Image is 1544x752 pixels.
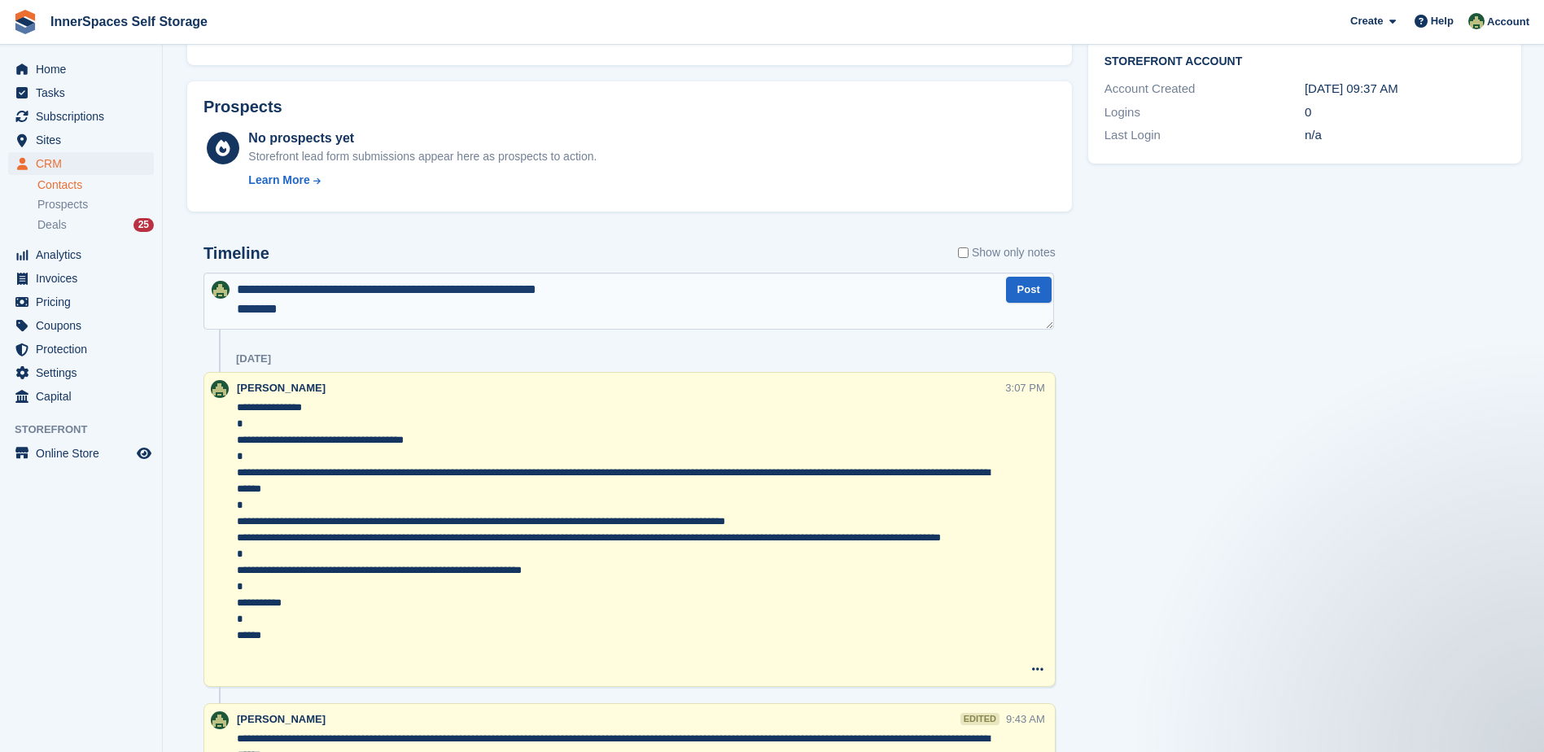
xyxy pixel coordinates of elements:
div: 9:43 AM [1006,711,1045,727]
span: Tasks [36,81,133,104]
h2: Storefront Account [1104,52,1505,68]
span: Home [36,58,133,81]
a: menu [8,442,154,465]
div: Last Login [1104,126,1305,145]
span: Deals [37,217,67,233]
div: n/a [1305,126,1505,145]
span: Create [1350,13,1383,29]
a: menu [8,385,154,408]
div: Account Created [1104,80,1305,98]
div: Learn More [248,172,309,189]
div: 3:07 PM [1005,380,1044,396]
img: stora-icon-8386f47178a22dfd0bd8f6a31ec36ba5ce8667c1dd55bd0f319d3a0aa187defe.svg [13,10,37,34]
a: menu [8,361,154,384]
span: Settings [36,361,133,384]
a: menu [8,58,154,81]
span: Help [1431,13,1454,29]
div: 25 [133,218,154,232]
div: edited [960,713,999,725]
div: Logins [1104,103,1305,122]
h2: Timeline [203,244,269,263]
a: InnerSpaces Self Storage [44,8,214,35]
a: Contacts [37,177,154,193]
span: Prospects [37,197,88,212]
div: [DATE] 09:37 AM [1305,80,1505,98]
span: Subscriptions [36,105,133,128]
a: menu [8,81,154,104]
img: Paula Amey [211,380,229,398]
a: Preview store [134,444,154,463]
a: menu [8,267,154,290]
h2: Prospects [203,98,282,116]
a: menu [8,338,154,361]
img: Paula Amey [212,281,230,299]
span: Analytics [36,243,133,266]
a: Prospects [37,196,154,213]
img: Paula Amey [211,711,229,729]
a: Learn More [248,172,597,189]
span: Storefront [15,422,162,438]
span: Account [1487,14,1529,30]
span: Invoices [36,267,133,290]
span: CRM [36,152,133,175]
button: Post [1006,277,1052,304]
span: [PERSON_NAME] [237,382,326,394]
input: Show only notes [958,244,969,261]
div: No prospects yet [248,129,597,148]
a: menu [8,129,154,151]
div: 0 [1305,103,1505,122]
div: Storefront lead form submissions appear here as prospects to action. [248,148,597,165]
span: Protection [36,338,133,361]
img: Paula Amey [1468,13,1485,29]
span: Online Store [36,442,133,465]
span: Sites [36,129,133,151]
span: [PERSON_NAME] [237,713,326,725]
span: Coupons [36,314,133,337]
div: [DATE] [236,352,271,365]
a: menu [8,152,154,175]
span: Capital [36,385,133,408]
a: Deals 25 [37,216,154,234]
a: menu [8,314,154,337]
a: menu [8,291,154,313]
a: menu [8,243,154,266]
a: menu [8,105,154,128]
label: Show only notes [958,244,1056,261]
span: Pricing [36,291,133,313]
